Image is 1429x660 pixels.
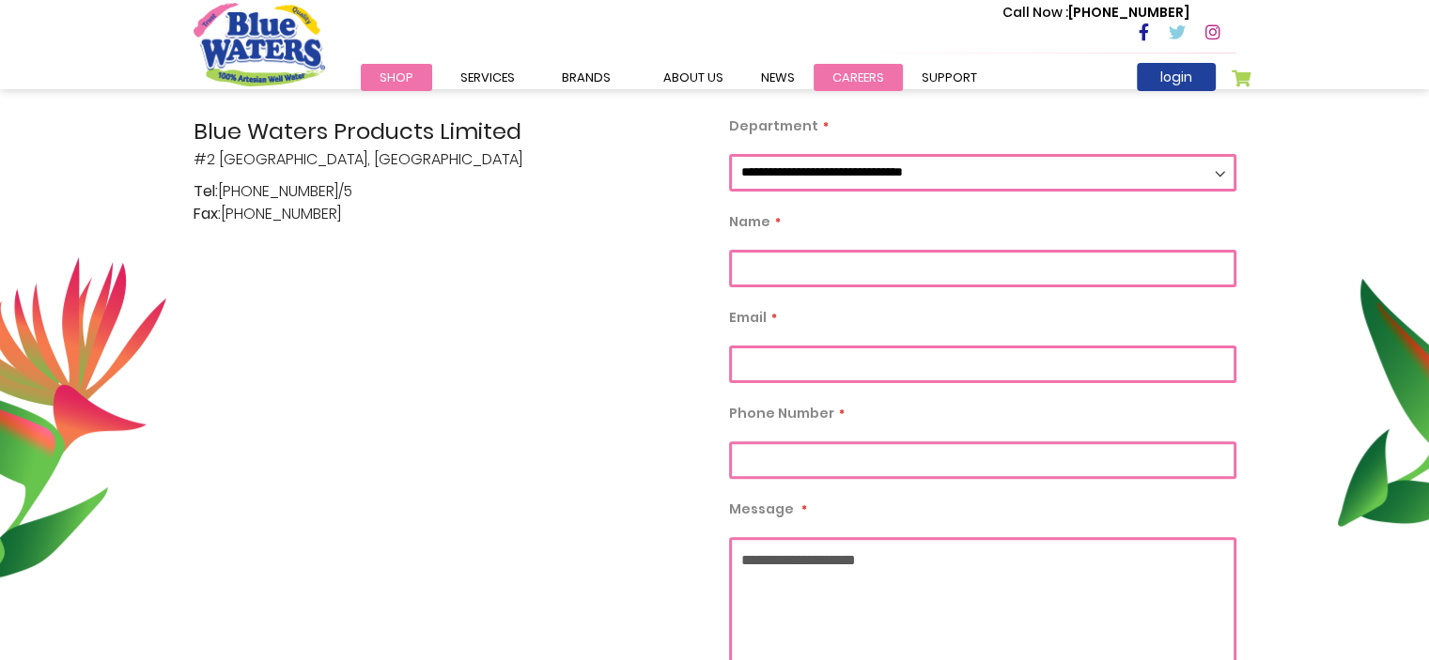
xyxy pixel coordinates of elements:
[562,69,611,86] span: Brands
[460,69,515,86] span: Services
[194,203,221,225] span: Fax:
[194,3,325,85] a: store logo
[1002,3,1068,22] span: Call Now :
[380,69,413,86] span: Shop
[814,64,903,91] a: careers
[645,64,742,91] a: about us
[194,180,701,225] p: [PHONE_NUMBER]/5 [PHONE_NUMBER]
[1137,63,1216,91] a: login
[903,64,996,91] a: support
[742,64,814,91] a: News
[194,115,701,148] span: Blue Waters Products Limited
[729,404,834,422] span: Phone Number
[194,180,218,203] span: Tel:
[729,308,767,327] span: Email
[729,499,794,518] span: Message
[194,115,701,171] p: #2 [GEOGRAPHIC_DATA], [GEOGRAPHIC_DATA]
[1002,3,1189,23] p: [PHONE_NUMBER]
[729,212,770,231] span: Name
[729,116,818,135] span: Department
